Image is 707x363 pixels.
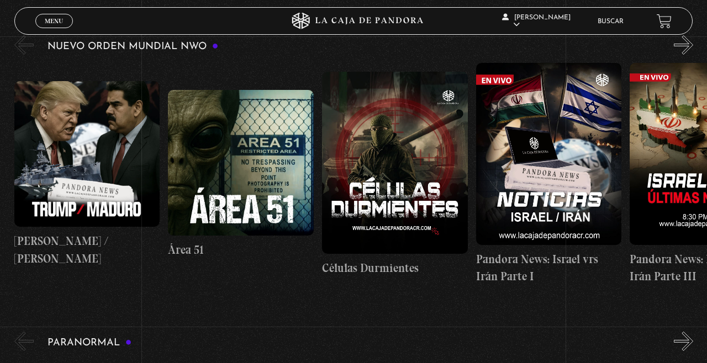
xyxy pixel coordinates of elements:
span: Cerrar [41,27,67,35]
a: Área 51 [168,63,314,285]
button: Next [674,35,693,55]
h4: [PERSON_NAME] / [PERSON_NAME] [14,232,160,267]
button: Next [674,332,693,351]
button: Previous [14,332,34,351]
h4: Área 51 [168,241,314,259]
span: Menu [45,18,63,24]
a: Pandora News: Israel vrs Irán Parte I [476,63,622,285]
span: [PERSON_NAME] [502,14,571,28]
h4: Pandora News: Israel vrs Irán Parte I [476,250,622,285]
a: [PERSON_NAME] / [PERSON_NAME] [14,63,160,285]
h3: Paranormal [48,338,132,348]
a: Buscar [598,18,624,25]
button: Previous [14,35,34,55]
h3: Nuevo Orden Mundial NWO [48,41,219,52]
a: Células Durmientes [322,63,468,285]
a: View your shopping cart [657,14,672,29]
h4: Células Durmientes [322,259,468,277]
